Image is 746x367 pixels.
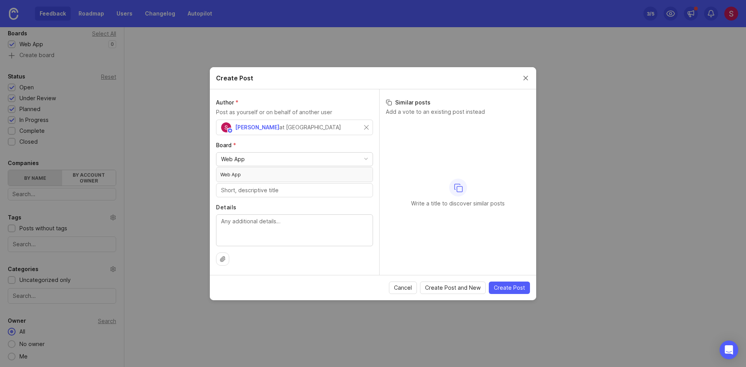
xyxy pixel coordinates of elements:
span: Board (required) [216,142,236,148]
span: Cancel [394,284,412,292]
input: Short, descriptive title [221,186,368,195]
div: Open Intercom Messenger [720,341,738,359]
span: Create Post and New [425,284,481,292]
div: Web App [216,167,373,182]
p: Write a title to discover similar posts [411,200,505,207]
label: Details [216,204,373,211]
button: Create Post [489,282,530,294]
div: at [GEOGRAPHIC_DATA] [279,123,341,132]
span: Create Post [494,284,525,292]
img: member badge [227,127,233,133]
div: Web App [221,155,245,163]
p: Post as yourself or on behalf of another user [216,108,373,117]
button: Create Post and New [420,282,486,294]
span: [PERSON_NAME] [235,124,279,130]
button: Close create post modal [521,74,530,82]
button: Cancel [389,282,417,294]
h3: Similar posts [386,99,530,106]
p: Add a vote to an existing post instead [386,108,530,116]
h2: Create Post [216,73,253,83]
img: Shohista Ergasheva [221,122,231,132]
span: Author (required) [216,99,239,106]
